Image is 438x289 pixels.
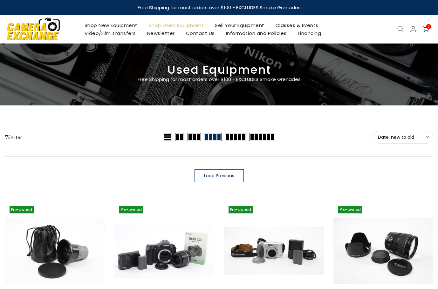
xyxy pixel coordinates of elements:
a: 0 [422,26,429,33]
a: Sell Your Equipment [209,21,270,29]
a: Classes & Events [270,21,324,29]
a: Contact Us [180,29,220,37]
a: Financing [292,29,327,37]
a: Shop Used Equipment [143,21,209,29]
span: 0 [426,24,431,29]
a: Information and Policies [220,29,292,37]
strong: Free Shipping for most orders over $100 - EXCLUDES Smoke Grenades [138,4,301,11]
p: Free Shipping for most orders over $100 - EXCLUDES Smoke Grenades [100,76,338,83]
a: Shop New Equipment [79,21,143,29]
span: Date, new to old [378,134,428,140]
button: Date, new to old [373,131,433,144]
a: Load Previous [195,169,244,182]
button: Show filters [5,134,22,140]
a: Video/Film Transfers [79,29,141,37]
span: Load Previous [204,173,234,178]
h3: Used Equipment [5,66,433,74]
a: Newsletter [141,29,180,37]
